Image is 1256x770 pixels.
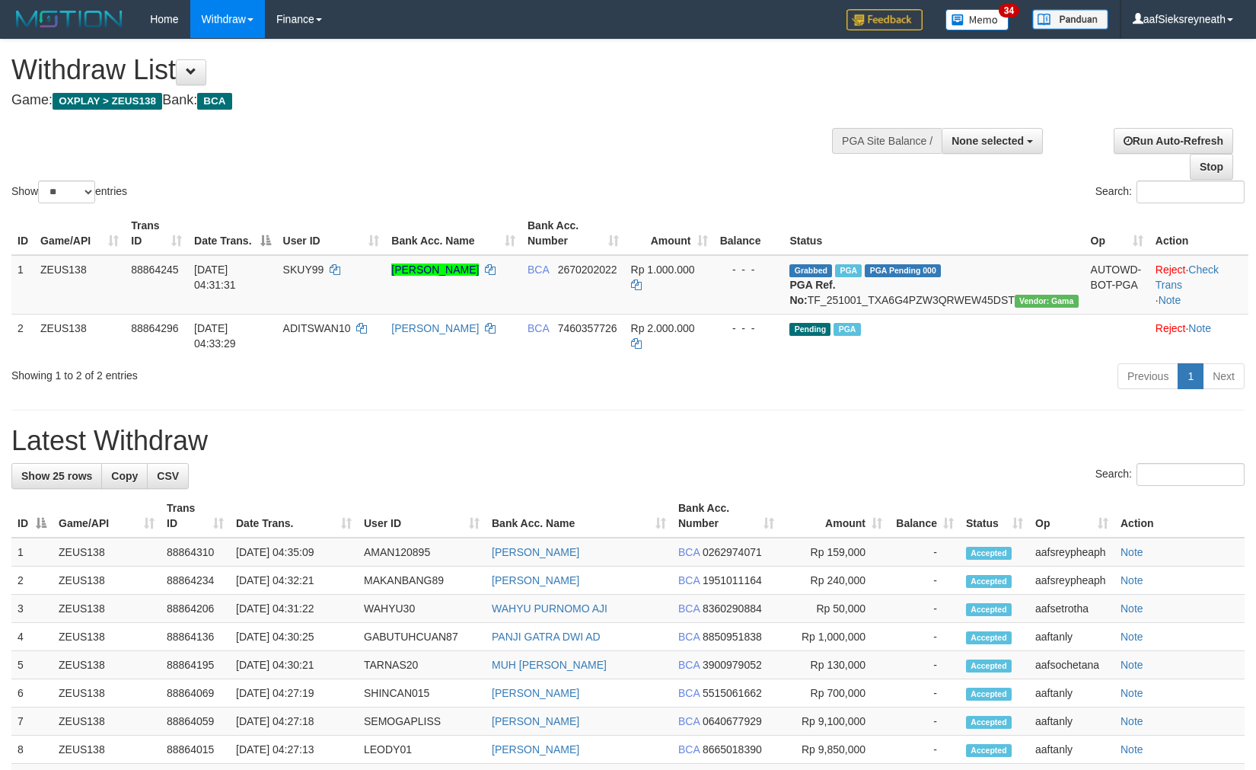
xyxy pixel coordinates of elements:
span: BCA [678,546,700,558]
span: Marked by aaftanly [835,264,862,277]
td: TARNAS20 [358,651,486,679]
td: 88864234 [161,567,230,595]
a: Note [1121,687,1143,699]
span: BCA [678,687,700,699]
td: GABUTUHCUAN87 [358,623,486,651]
td: 2 [11,567,53,595]
td: ZEUS138 [53,736,161,764]
a: [PERSON_NAME] [492,574,579,586]
td: aafsreypheaph [1029,567,1114,595]
td: 3 [11,595,53,623]
td: aaftanly [1029,708,1114,736]
td: MAKANBANG89 [358,567,486,595]
td: Rp 50,000 [780,595,888,623]
td: - [888,736,960,764]
img: Button%20Memo.svg [945,9,1009,30]
a: Note [1121,743,1143,756]
td: ZEUS138 [53,538,161,567]
td: ZEUS138 [53,651,161,679]
img: MOTION_logo.png [11,8,127,30]
td: 2 [11,314,34,357]
a: Copy [101,463,148,489]
span: Copy 8850951838 to clipboard [703,631,762,643]
th: Status [783,212,1084,255]
span: BCA [528,322,549,334]
th: ID [11,212,34,255]
a: Note [1159,294,1181,306]
td: 1 [11,255,34,315]
a: MUH [PERSON_NAME] [492,659,607,671]
td: [DATE] 04:35:09 [230,538,358,567]
td: ZEUS138 [34,314,125,357]
td: Rp 159,000 [780,538,888,567]
span: Accepted [966,716,1012,729]
span: BCA [678,574,700,586]
td: [DATE] 04:30:21 [230,651,358,679]
td: - [888,679,960,708]
span: [DATE] 04:31:31 [194,264,236,291]
td: - [888,623,960,651]
td: 88864059 [161,708,230,736]
span: Accepted [966,631,1012,644]
th: Trans ID: activate to sort column ascending [125,212,188,255]
td: [DATE] 04:32:21 [230,567,358,595]
span: BCA [197,93,231,110]
th: Bank Acc. Number: activate to sort column ascending [521,212,625,255]
td: 6 [11,679,53,708]
td: LEODY01 [358,736,486,764]
td: 88864136 [161,623,230,651]
select: Showentries [38,181,95,203]
span: Accepted [966,660,1012,673]
th: Action [1149,212,1248,255]
td: · · [1149,255,1248,315]
label: Search: [1095,463,1245,486]
td: 88864015 [161,736,230,764]
span: Accepted [966,744,1012,757]
th: ID: activate to sort column descending [11,494,53,538]
span: Rp 1.000.000 [631,264,695,276]
span: Accepted [966,603,1012,616]
a: Stop [1190,154,1233,180]
span: [DATE] 04:33:29 [194,322,236,350]
td: [DATE] 04:30:25 [230,623,358,651]
th: Date Trans.: activate to sort column ascending [230,494,358,538]
span: Copy 2670202022 to clipboard [558,264,617,276]
th: Amount: activate to sort column ascending [625,212,714,255]
b: PGA Ref. No: [789,279,835,306]
span: Copy 8665018390 to clipboard [703,743,762,756]
a: [PERSON_NAME] [492,715,579,727]
h1: Withdraw List [11,55,822,85]
th: Bank Acc. Number: activate to sort column ascending [672,494,780,538]
a: Next [1203,363,1245,389]
a: [PERSON_NAME] [391,264,479,276]
th: Date Trans.: activate to sort column descending [188,212,277,255]
td: AMAN120895 [358,538,486,567]
td: ZEUS138 [53,567,161,595]
th: Balance [714,212,784,255]
td: 5 [11,651,53,679]
a: Run Auto-Refresh [1114,128,1233,154]
span: 88864296 [131,322,178,334]
th: User ID: activate to sort column ascending [358,494,486,538]
th: Bank Acc. Name: activate to sort column ascending [486,494,672,538]
a: Note [1121,715,1143,727]
span: Accepted [966,688,1012,701]
a: 1 [1178,363,1203,389]
img: panduan.png [1032,9,1108,30]
span: Grabbed [789,264,832,277]
th: Trans ID: activate to sort column ascending [161,494,230,538]
a: CSV [147,463,189,489]
td: 88864069 [161,679,230,708]
a: Note [1121,574,1143,586]
td: aaftanly [1029,679,1114,708]
div: Showing 1 to 2 of 2 entries [11,362,512,383]
span: BCA [678,715,700,727]
td: aafsochetana [1029,651,1114,679]
span: Rp 2.000.000 [631,322,695,334]
a: Show 25 rows [11,463,102,489]
td: Rp 700,000 [780,679,888,708]
span: Vendor URL: https://trx31.1velocity.biz [1015,295,1079,308]
a: Reject [1156,322,1186,334]
td: SEMOGAPLISS [358,708,486,736]
a: Reject [1156,264,1186,276]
